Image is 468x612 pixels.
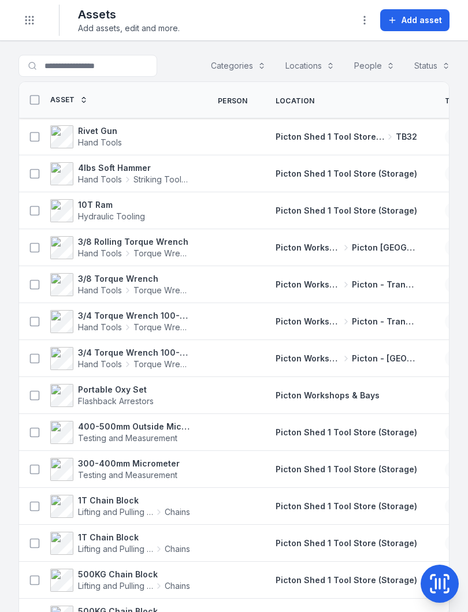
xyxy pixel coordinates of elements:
strong: 1T Chain Block [78,495,190,506]
span: Picton Shed 1 Tool Store (Storage) [276,131,384,143]
a: 3/4 Torque Wrench 100-600 ft/lbs 0320601267Hand ToolsTorque Wrench [50,310,190,333]
strong: 300-400mm Micrometer [78,458,180,469]
span: Hand Tools [78,285,122,296]
span: Picton Workshops & Bays [276,242,341,253]
strong: 3/4 Torque Wrench 100-600 ft/lbs 447 [78,347,190,359]
span: Add asset [402,14,442,26]
a: Picton Shed 1 Tool Store (Storage) [276,574,417,586]
span: Tag [445,96,460,106]
span: Hand Tools [78,137,122,147]
span: Asset [50,95,75,105]
span: Picton - Transmission Bay [352,279,417,290]
strong: 3/8 Torque Wrench [78,273,190,285]
span: Striking Tools / Hammers [133,174,190,185]
a: Asset [50,95,88,105]
a: Picton Workshops & BaysPicton - [GEOGRAPHIC_DATA] [276,353,417,364]
a: 3/8 Torque WrenchHand ToolsTorque Wrench [50,273,190,296]
a: 400-500mm Outside MicrometerTesting and Measurement [50,421,190,444]
span: Hydraulic Tooling [78,211,145,221]
strong: 500KG Chain Block [78,569,190,580]
span: Add assets, edit and more. [78,23,180,34]
span: Picton Shed 1 Tool Store (Storage) [276,169,417,178]
span: Testing and Measurement [78,433,177,443]
span: Testing and Measurement [78,470,177,480]
span: Lifting and Pulling Tools [78,580,153,592]
a: Picton Workshops & BaysPicton - Transmission Bay [276,316,417,327]
a: Picton Shed 1 Tool Store (Storage) [276,168,417,180]
a: Rivet GunHand Tools [50,125,122,148]
span: Torque Wrench [133,359,190,370]
strong: Rivet Gun [78,125,122,137]
a: 1T Chain BlockLifting and Pulling ToolsChains [50,495,190,518]
span: Chains [165,506,190,518]
span: Picton - Transmission Bay [352,316,417,327]
span: Picton Shed 1 Tool Store (Storage) [276,501,417,511]
button: Locations [278,55,342,77]
span: Picton Workshops & Bays [276,279,341,290]
button: People [347,55,402,77]
span: Lifting and Pulling Tools [78,506,153,518]
a: Picton Shed 1 Tool Store (Storage) [276,464,417,475]
span: Hand Tools [78,359,122,370]
span: Person [218,96,248,106]
strong: 3/4 Torque Wrench 100-600 ft/lbs 0320601267 [78,310,190,322]
span: Hand Tools [78,174,122,185]
strong: 400-500mm Outside Micrometer [78,421,190,432]
span: Lifting and Pulling Tools [78,543,153,555]
button: Toggle navigation [18,9,40,31]
strong: 10T Ram [78,199,145,211]
span: Picton Workshops & Bays [276,390,380,400]
a: 300-400mm MicrometerTesting and Measurement [50,458,180,481]
span: Picton [GEOGRAPHIC_DATA] [352,242,417,253]
span: Hand Tools [78,248,122,259]
a: Picton Shed 1 Tool Store (Storage) [276,205,417,217]
a: 4lbs Soft HammerHand ToolsStriking Tools / Hammers [50,162,190,185]
span: Hand Tools [78,322,122,333]
a: Picton Shed 1 Tool Store (Storage) [276,538,417,549]
a: 3/8 Rolling Torque WrenchHand ToolsTorque Wrench [50,236,190,259]
span: Picton Workshops & Bays [276,316,341,327]
strong: 3/8 Rolling Torque Wrench [78,236,190,248]
strong: 1T Chain Block [78,532,190,543]
span: Picton Shed 1 Tool Store (Storage) [276,427,417,437]
span: TB32 [396,131,417,143]
span: Torque Wrench [133,248,190,259]
span: Torque Wrench [133,285,190,296]
a: Picton Shed 1 Tool Store (Storage) [276,501,417,512]
span: Picton Shed 1 Tool Store (Storage) [276,206,417,215]
a: Picton Workshops & BaysPicton [GEOGRAPHIC_DATA] [276,242,417,253]
span: Picton Workshops & Bays [276,353,341,364]
span: Torque Wrench [133,322,190,333]
a: Picton Shed 1 Tool Store (Storage) [276,427,417,438]
a: 500KG Chain BlockLifting and Pulling ToolsChains [50,569,190,592]
strong: Portable Oxy Set [78,384,154,395]
span: Picton Shed 1 Tool Store (Storage) [276,538,417,548]
span: Picton - [GEOGRAPHIC_DATA] [352,353,417,364]
a: Portable Oxy SetFlashback Arrestors [50,384,154,407]
button: Categories [203,55,273,77]
button: Add asset [380,9,450,31]
span: Chains [165,543,190,555]
a: Picton Workshops & BaysPicton - Transmission Bay [276,279,417,290]
span: Picton Shed 1 Tool Store (Storage) [276,464,417,474]
span: Picton Shed 1 Tool Store (Storage) [276,575,417,585]
button: Status [407,55,458,77]
span: Chains [165,580,190,592]
span: Flashback Arrestors [78,396,154,406]
a: 10T RamHydraulic Tooling [50,199,145,222]
a: Picton Workshops & Bays [276,390,380,401]
span: Location [276,96,314,106]
a: 1T Chain BlockLifting and Pulling ToolsChains [50,532,190,555]
h2: Assets [78,6,180,23]
a: 3/4 Torque Wrench 100-600 ft/lbs 447Hand ToolsTorque Wrench [50,347,190,370]
strong: 4lbs Soft Hammer [78,162,190,174]
a: Picton Shed 1 Tool Store (Storage)TB32 [276,131,417,143]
